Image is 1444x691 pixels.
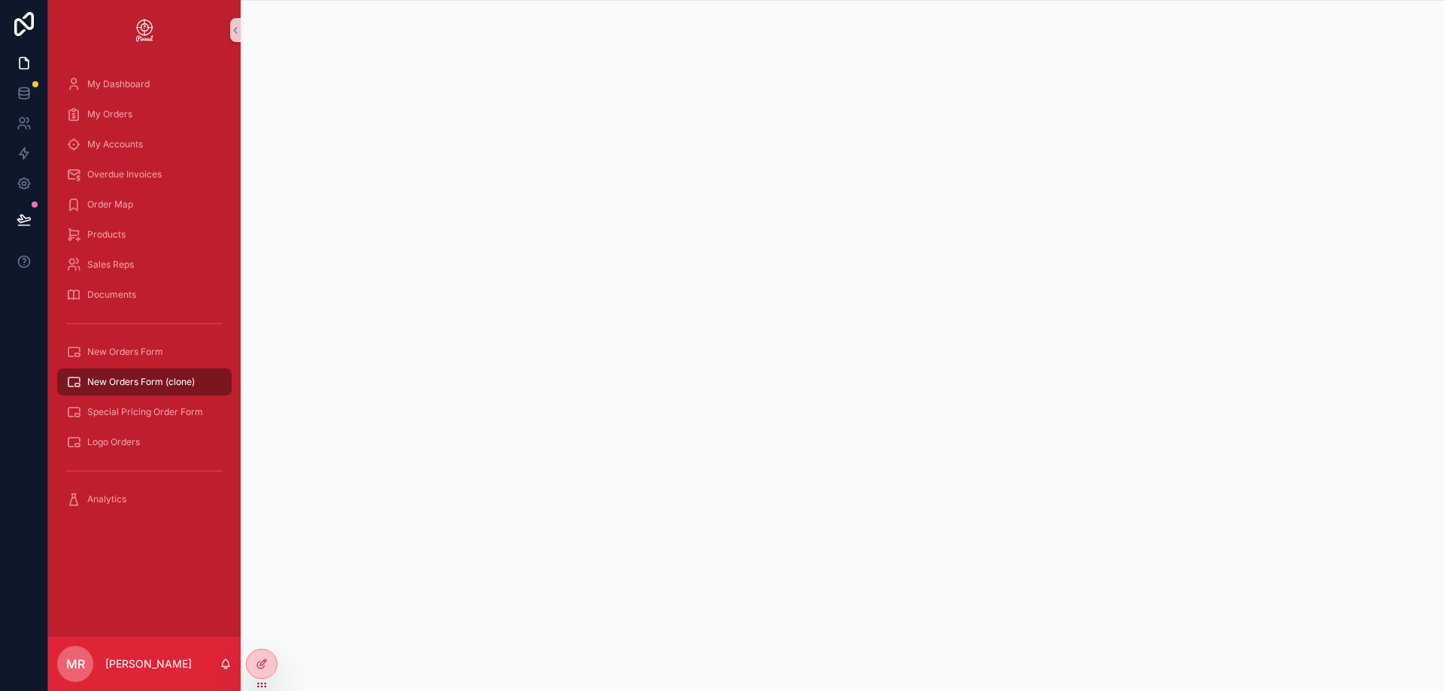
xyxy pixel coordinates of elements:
span: My Orders [87,108,132,120]
a: Special Pricing Order Form [57,399,232,426]
span: New Orders Form [87,346,163,358]
a: Analytics [57,486,232,513]
a: Logo Orders [57,429,232,456]
span: Special Pricing Order Form [87,406,203,418]
div: scrollable content [48,60,241,532]
span: My Dashboard [87,78,150,90]
a: My Orders [57,101,232,128]
a: Sales Reps [57,251,232,278]
span: My Accounts [87,138,143,150]
p: [PERSON_NAME] [105,656,192,671]
span: Overdue Invoices [87,168,162,180]
span: New Orders Form (clone) [87,376,195,388]
span: Products [87,229,126,241]
a: My Accounts [57,131,232,158]
span: Documents [87,289,136,301]
a: Documents [57,281,232,308]
a: New Orders Form (clone) [57,368,232,396]
span: Order Map [87,199,133,211]
a: My Dashboard [57,71,232,98]
a: New Orders Form [57,338,232,365]
a: Products [57,221,232,248]
a: Overdue Invoices [57,161,232,188]
span: Sales Reps [87,259,134,271]
span: Logo Orders [87,436,140,448]
span: MR [66,655,85,673]
a: Order Map [57,191,232,218]
span: Analytics [87,493,126,505]
img: App logo [132,18,156,42]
